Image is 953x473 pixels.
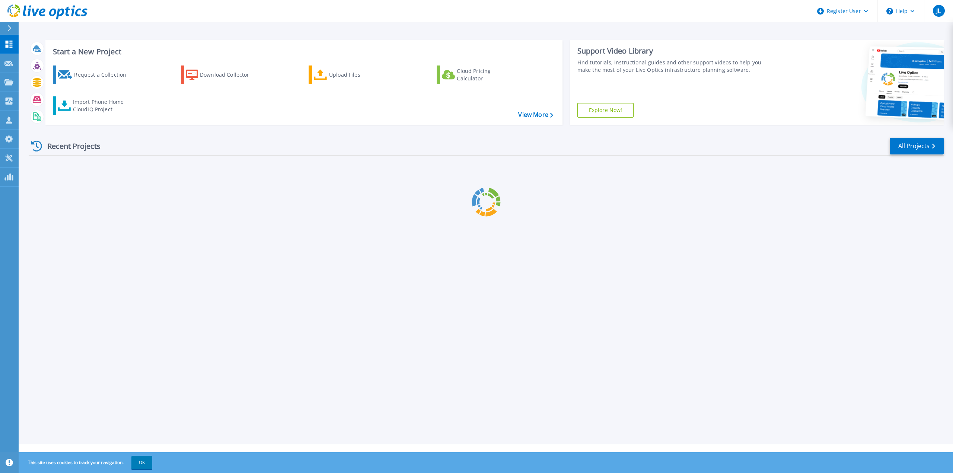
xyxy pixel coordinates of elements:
[577,103,634,118] a: Explore Now!
[457,67,516,82] div: Cloud Pricing Calculator
[309,65,392,84] a: Upload Files
[29,137,111,155] div: Recent Projects
[181,65,264,84] a: Download Collector
[73,98,131,113] div: Import Phone Home CloudIQ Project
[577,59,771,74] div: Find tutorials, instructional guides and other support videos to help you make the most of your L...
[200,67,259,82] div: Download Collector
[53,65,136,84] a: Request a Collection
[518,111,553,118] a: View More
[437,65,520,84] a: Cloud Pricing Calculator
[329,67,389,82] div: Upload Files
[936,8,941,14] span: JL
[890,138,944,154] a: All Projects
[577,46,771,56] div: Support Video Library
[53,48,553,56] h3: Start a New Project
[74,67,134,82] div: Request a Collection
[20,456,152,469] span: This site uses cookies to track your navigation.
[131,456,152,469] button: OK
